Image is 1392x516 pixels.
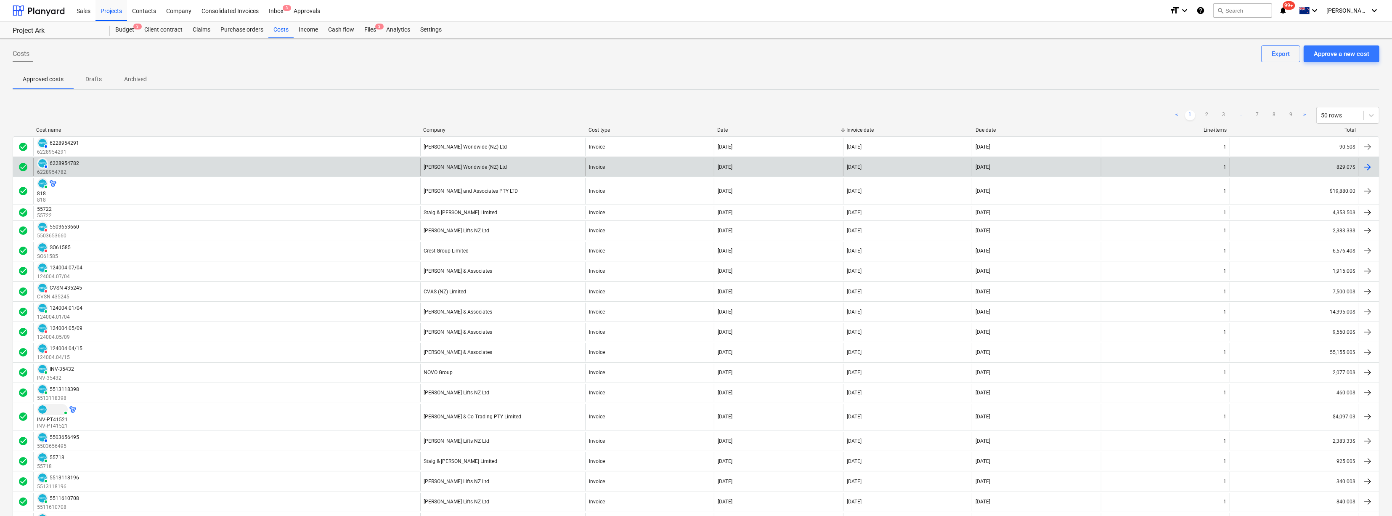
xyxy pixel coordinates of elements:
div: Date [717,127,840,133]
div: Invoice [589,210,605,215]
span: check_circle [18,226,28,236]
div: Invoice was approved [18,436,28,446]
div: 6228954291 [50,140,79,146]
div: Invoice [589,228,605,234]
div: [DATE] [976,164,990,170]
p: Drafts [84,75,104,84]
div: 4,353.50$ [1230,206,1359,219]
div: Invoice has been synced with Xero and its status is currently AUTHORISED [37,158,48,169]
img: xero.svg [38,243,47,252]
div: [PERSON_NAME] Worldwide (NZ) Ltd [424,144,507,150]
div: [DATE] [847,458,862,464]
div: 2,383.33$ [1230,432,1359,450]
div: Invoice [589,390,605,396]
div: Invoice has been synced with Xero and its status is currently DELETED [37,343,48,354]
div: [DATE] [847,390,862,396]
span: check_circle [18,287,28,297]
div: NOVO Group [424,370,453,375]
img: xero.svg [38,453,47,462]
div: Invoice has been synced with Xero and its status is currently DELETED [37,323,48,334]
div: [DATE] [976,349,990,355]
div: Invoice [589,164,605,170]
img: xero.svg [38,344,47,353]
p: 124004.04/15 [37,354,82,361]
div: 1 [1223,210,1226,215]
div: Chat Widget [1350,476,1392,516]
div: $4,097.03 [1230,404,1359,430]
div: Invoice has been synced with Xero and its status is currently PAID [37,384,48,395]
div: Invoice has been synced with Xero and its status is currently PAID [37,364,48,375]
img: xero.svg [38,473,47,482]
p: Approved costs [23,75,64,84]
a: Files3 [359,21,381,38]
div: Invoice was approved [18,497,28,507]
a: Next page [1299,110,1310,120]
span: check_circle [18,327,28,337]
div: Invoice was approved [18,266,28,276]
div: Staig & [PERSON_NAME] Limited [424,458,498,464]
p: 818 [37,197,56,204]
div: [DATE] [976,479,990,484]
div: 1,915.00$ [1230,262,1359,280]
div: 6,576.40$ [1230,242,1359,260]
p: INV-35432 [37,375,74,382]
a: Page 1 is your current page [1185,110,1195,120]
div: Invoice was approved [18,287,28,297]
a: Page 8 [1269,110,1279,120]
div: 1 [1223,309,1226,315]
span: check_circle [18,436,28,446]
div: 124004.07/04 [50,265,82,271]
div: [DATE] [847,228,862,234]
div: Invoice has been synced with Xero and its status is currently PAID [37,178,48,189]
span: check_circle [18,476,28,487]
a: Costs [268,21,294,38]
div: Invoice has been synced with Xero and its status is currently PAID [37,262,48,273]
div: 5513118196 [50,475,79,481]
div: [DATE] [976,289,990,295]
span: check_circle [18,367,28,378]
div: 1 [1223,499,1226,505]
div: [DATE] [718,210,732,215]
div: [DATE] [847,329,862,335]
div: CVAS (NZ) Limited [424,289,467,295]
button: Export [1261,45,1300,62]
a: Budget3 [110,21,139,38]
div: Invoice [589,458,605,464]
a: Purchase orders [215,21,268,38]
div: Invoice was approved [18,207,28,218]
div: Client contract [139,21,188,38]
div: Invoice was approved [18,246,28,256]
p: CVSN-435245 [37,293,82,301]
div: [PERSON_NAME] & Associates [424,349,493,355]
p: 124004.07/04 [37,273,82,280]
div: Invoice has been synced with Xero and its status is currently DELETED [37,282,48,293]
div: Invoice [589,309,605,315]
div: 5503653660 [50,224,79,230]
div: Invoice [589,479,605,484]
div: [DATE] [976,188,990,194]
div: 5513118398 [50,386,79,392]
div: Invoice has been synced with Xero and its status is currently DELETED [37,221,48,232]
div: Settings [415,21,447,38]
a: Cash flow [323,21,359,38]
div: [PERSON_NAME] Worldwide (NZ) Ltd [424,164,507,170]
div: Invoice has a different currency from the budget [50,180,56,187]
div: [DATE] [718,499,732,505]
div: 1 [1223,329,1226,335]
div: [DATE] [847,438,862,444]
div: Total [1233,127,1356,133]
img: xero.svg [38,494,47,503]
a: ... [1236,110,1246,120]
div: [DATE] [718,414,732,420]
div: 1 [1223,268,1226,274]
p: 55722 [37,212,53,219]
div: Cost name [36,127,416,133]
div: CVSN-435245 [50,285,82,291]
div: Invoice was approved [18,327,28,337]
div: Invoice was approved [18,307,28,317]
div: [DATE] [976,390,990,396]
div: Invoice has a different currency from the budget [69,406,76,413]
div: Invoice has been synced with Xero and its status is currently PAID [37,404,68,415]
